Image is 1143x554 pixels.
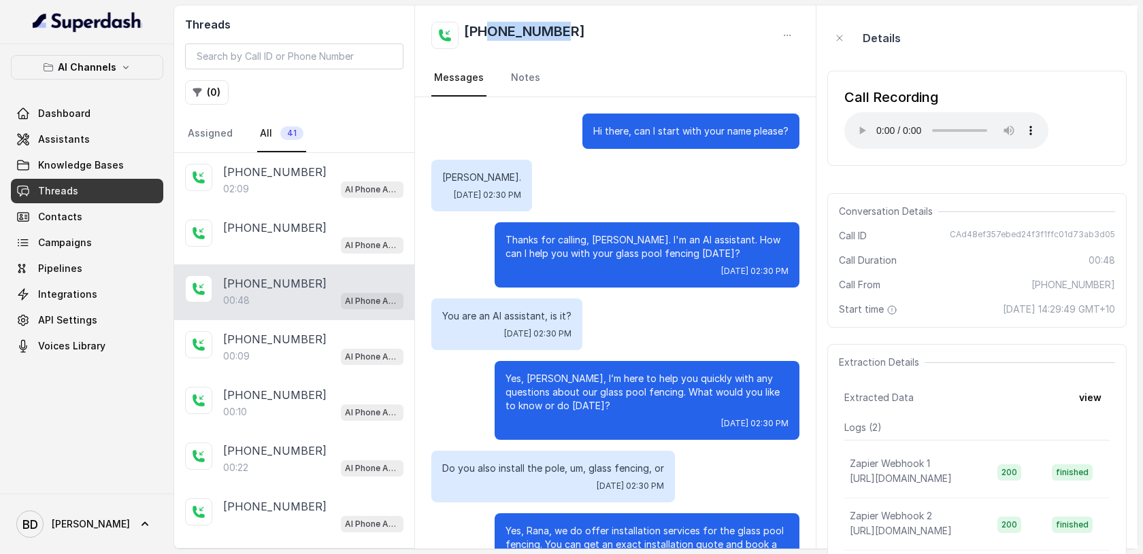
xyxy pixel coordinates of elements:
[1052,464,1093,481] span: finished
[223,294,250,307] p: 00:48
[839,356,925,369] span: Extraction Details
[223,331,327,347] p: [PHONE_NUMBER]
[185,80,229,105] button: (0)
[442,309,571,323] p: You are an AI assistant, is it?
[345,462,399,475] p: AI Phone Assistant
[11,101,163,126] a: Dashboard
[257,116,306,152] a: All41
[839,205,938,218] span: Conversation Details
[11,334,163,358] a: Voices Library
[223,182,249,196] p: 02:09
[721,418,789,429] span: [DATE] 02:30 PM
[11,179,163,203] a: Threads
[997,517,1021,533] span: 200
[454,190,521,201] span: [DATE] 02:30 PM
[508,60,543,97] a: Notes
[431,60,799,97] nav: Tabs
[11,127,163,152] a: Assistants
[345,294,399,308] p: AI Phone Assistant
[11,282,163,307] a: Integrations
[431,60,486,97] a: Messages
[38,184,78,198] span: Threads
[11,308,163,332] a: API Settings
[223,349,250,363] p: 00:09
[280,126,303,140] span: 41
[185,116,235,152] a: Assigned
[223,275,327,292] p: [PHONE_NUMBER]
[345,183,399,196] p: AI Phone Assistant
[223,220,327,236] p: [PHONE_NUMBER]
[11,205,163,229] a: Contacts
[997,464,1021,481] span: 200
[844,391,914,404] span: Extracted Data
[38,339,105,353] span: Voices Library
[442,462,664,475] p: Do you also install the pole, um, glass fencing, or
[345,517,399,531] p: AI Phone Assistant
[504,328,571,339] span: [DATE] 02:30 PM
[442,171,521,184] p: [PERSON_NAME].
[950,229,1115,243] span: CAd48ef357ebed24f3f1ffc01d73ab3d05
[223,164,327,180] p: [PHONE_NUMBER]
[11,230,163,255] a: Campaigns
[223,461,248,474] p: 00:22
[185,116,403,152] nav: Tabs
[850,525,952,536] span: [URL][DOMAIN_NAME]
[844,112,1048,149] audio: Your browser does not support the audio element.
[850,509,932,523] p: Zapier Webhook 2
[863,30,901,46] p: Details
[38,288,97,301] span: Integrations
[593,124,789,138] p: Hi there, can I start with your name please?
[185,16,403,33] h2: Threads
[1052,517,1093,533] span: finished
[38,133,90,146] span: Assistants
[844,88,1048,107] div: Call Recording
[223,387,327,403] p: [PHONE_NUMBER]
[839,302,900,316] span: Start time
[11,55,163,80] button: AI Channels
[223,405,247,419] p: 00:10
[844,421,1110,434] p: Logs ( 2 )
[58,59,116,75] p: AI Channels
[1031,278,1115,292] span: [PHONE_NUMBER]
[839,229,867,243] span: Call ID
[506,372,789,413] p: Yes, [PERSON_NAME], I’m here to help you quickly with any questions about our glass pool fencing....
[1003,302,1115,316] span: [DATE] 14:29:49 GMT+10
[506,233,789,260] p: Thanks for calling, [PERSON_NAME]. I'm an AI assistant. How can I help you with your glass pool f...
[345,239,399,252] p: AI Phone Assistant
[38,236,92,249] span: Campaigns
[38,210,82,224] span: Contacts
[38,313,97,327] span: API Settings
[38,262,82,275] span: Pipelines
[1089,254,1115,267] span: 00:48
[33,11,142,33] img: light.svg
[345,406,399,419] p: AI Phone Assistant
[345,350,399,364] p: AI Phone Assistant
[839,254,897,267] span: Call Duration
[850,472,952,484] span: [URL][DOMAIN_NAME]
[850,457,930,470] p: Zapier Webhook 1
[223,443,327,459] p: [PHONE_NUMBER]
[52,517,130,531] span: [PERSON_NAME]
[38,158,124,172] span: Knowledge Bases
[223,498,327,515] p: [PHONE_NUMBER]
[22,517,38,532] text: BD
[11,505,163,543] a: [PERSON_NAME]
[597,481,664,491] span: [DATE] 02:30 PM
[185,44,403,69] input: Search by Call ID or Phone Number
[721,266,789,277] span: [DATE] 02:30 PM
[839,278,880,292] span: Call From
[464,22,585,49] h2: [PHONE_NUMBER]
[1071,385,1110,410] button: view
[38,107,90,120] span: Dashboard
[11,153,163,177] a: Knowledge Bases
[11,256,163,281] a: Pipelines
